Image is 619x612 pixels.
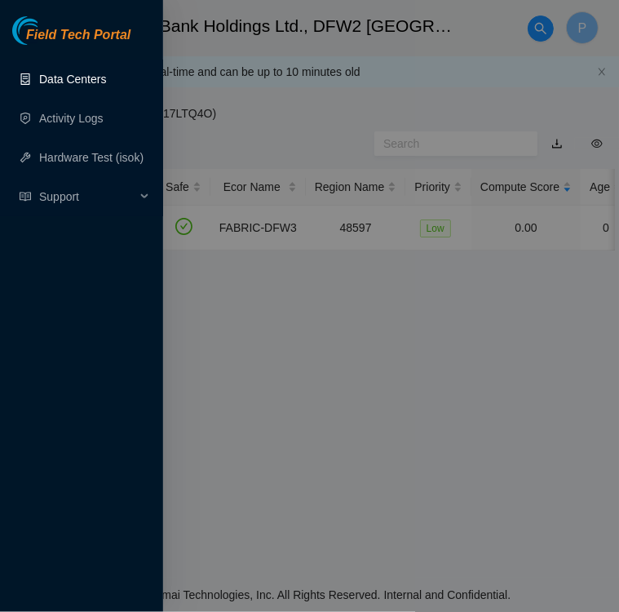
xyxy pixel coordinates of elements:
a: Hardware Test (isok) [39,151,144,164]
img: Akamai Technologies [12,16,82,45]
span: Field Tech Portal [26,28,130,43]
a: Akamai TechnologiesField Tech Portal [12,29,130,51]
span: read [20,191,31,202]
a: Activity Logs [39,112,104,125]
a: Data Centers [39,73,106,86]
span: Support [39,180,135,213]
